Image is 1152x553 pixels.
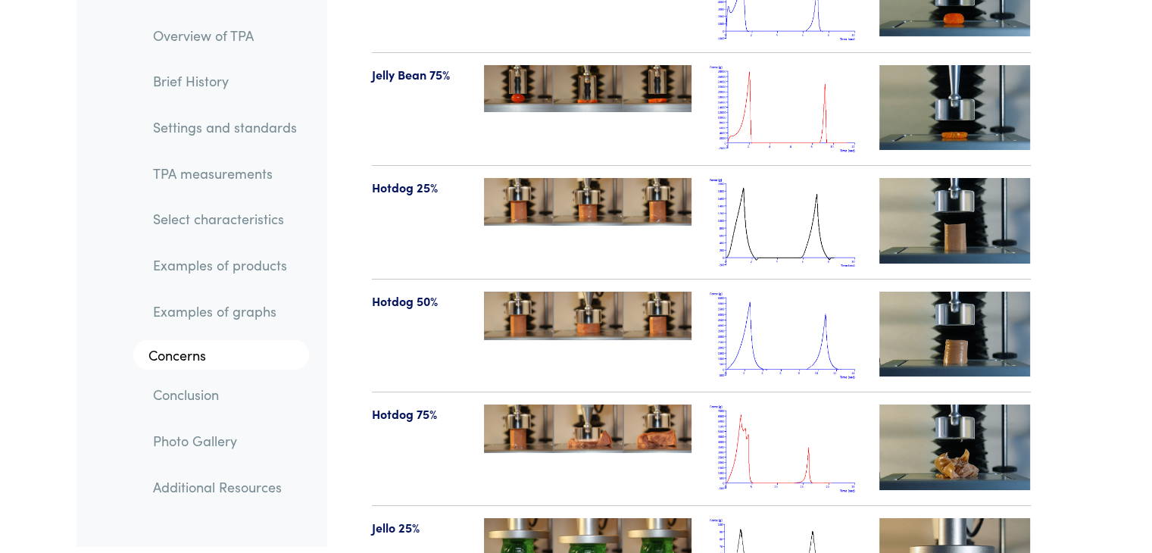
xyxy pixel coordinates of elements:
[710,405,861,493] img: hotdog_tpa_75.png
[133,340,309,370] a: Concerns
[141,294,309,329] a: Examples of graphs
[484,65,692,112] img: jellybean-75-123-tpa.jpg
[484,178,692,226] img: hotdog-25-123-tpa.jpg
[879,65,1031,150] img: jellybean-videotn-75.jpg
[879,292,1031,376] img: hotdog-videotn-50.jpg
[710,65,861,154] img: jellybean_tpa_75.png
[141,64,309,99] a: Brief History
[484,405,692,452] img: hotdog-75-123-tpa.jpg
[141,110,309,145] a: Settings and standards
[879,178,1031,263] img: hotdog-videotn-25.jpg
[710,178,861,267] img: hotdog_tpa_25.png
[372,178,467,198] p: Hotdog 25%
[141,18,309,53] a: Overview of TPA
[372,292,467,311] p: Hotdog 50%
[141,202,309,237] a: Select characteristics
[372,65,467,85] p: Jelly Bean 75%
[141,248,309,283] a: Examples of products
[141,470,309,505] a: Additional Resources
[372,405,467,424] p: Hotdog 75%
[141,378,309,413] a: Conclusion
[484,292,692,340] img: hotdog-50-123-tpa.jpg
[710,292,861,380] img: hotdog_tpa_50.png
[141,156,309,191] a: TPA measurements
[141,423,309,458] a: Photo Gallery
[372,518,467,538] p: Jello 25%
[879,405,1031,489] img: hotdog-videotn-75.jpg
